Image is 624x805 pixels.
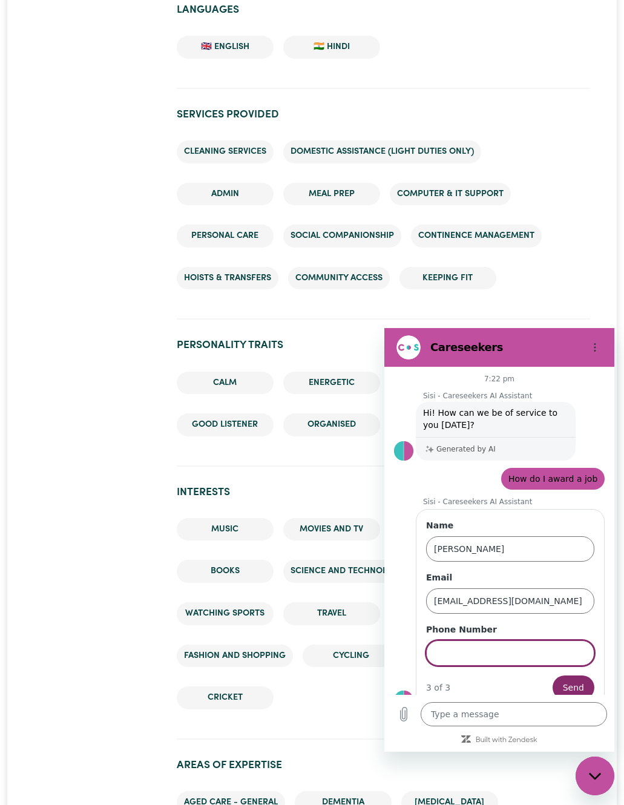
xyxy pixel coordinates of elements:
[303,645,399,668] li: Cycling
[177,4,590,16] h2: Languages
[177,518,274,541] li: Music
[177,486,590,499] h2: Interests
[177,602,274,625] li: Watching sports
[177,36,274,59] li: 🇬🇧 English
[576,757,614,795] iframe: Button to launch messaging window, conversation in progress
[399,267,496,290] li: Keeping fit
[283,372,380,395] li: Energetic
[177,645,293,668] li: Fashion and shopping
[177,686,274,709] li: Cricket
[177,183,274,206] li: Admin
[283,225,401,248] li: Social companionship
[283,560,412,583] li: Science and Technology
[283,183,380,206] li: Meal prep
[177,759,590,772] h2: Areas of Expertise
[384,328,614,752] iframe: Messaging window
[283,413,380,436] li: Organised
[177,339,590,352] h2: Personality traits
[283,140,481,163] li: Domestic assistance (light duties only)
[390,183,511,206] li: Computer & IT Support
[177,372,274,395] li: Calm
[177,108,590,121] h2: Services provided
[177,560,274,583] li: Books
[177,225,274,248] li: Personal care
[177,267,278,290] li: Hoists & transfers
[288,267,390,290] li: Community access
[283,602,380,625] li: Travel
[411,225,542,248] li: Continence management
[177,140,274,163] li: Cleaning services
[283,518,380,541] li: Movies and TV
[283,36,380,59] li: 🇮🇳 Hindi
[177,413,274,436] li: Good Listener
